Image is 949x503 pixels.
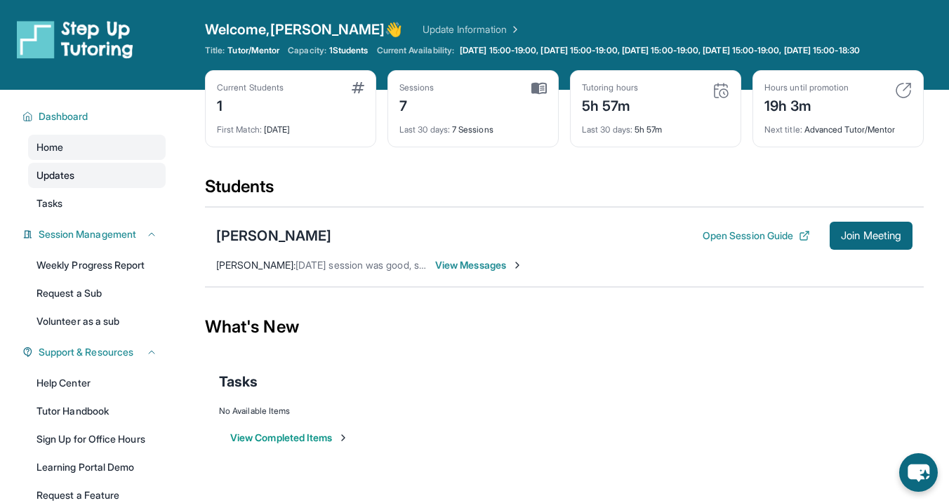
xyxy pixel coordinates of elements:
[764,93,849,116] div: 19h 3m
[217,93,284,116] div: 1
[205,20,403,39] span: Welcome, [PERSON_NAME] 👋
[205,175,924,206] div: Students
[507,22,521,36] img: Chevron Right
[399,124,450,135] span: Last 30 days :
[582,93,638,116] div: 5h 57m
[39,109,88,123] span: Dashboard
[830,222,912,250] button: Join Meeting
[288,45,326,56] span: Capacity:
[217,116,364,135] div: [DATE]
[512,260,523,271] img: Chevron-Right
[33,345,157,359] button: Support & Resources
[764,116,912,135] div: Advanced Tutor/Mentor
[39,227,136,241] span: Session Management
[28,253,166,278] a: Weekly Progress Report
[28,281,166,306] a: Request a Sub
[399,116,547,135] div: 7 Sessions
[460,45,860,56] span: [DATE] 15:00-19:00, [DATE] 15:00-19:00, [DATE] 15:00-19:00, [DATE] 15:00-19:00, [DATE] 15:00-18:30
[582,124,632,135] span: Last 30 days :
[28,135,166,160] a: Home
[377,45,454,56] span: Current Availability:
[895,82,912,99] img: card
[205,45,225,56] span: Title:
[33,109,157,123] button: Dashboard
[219,372,258,391] span: Tasks
[39,345,133,359] span: Support & Resources
[216,226,331,246] div: [PERSON_NAME]
[28,370,166,396] a: Help Center
[17,20,133,59] img: logo
[33,227,157,241] button: Session Management
[399,93,434,116] div: 7
[399,82,434,93] div: Sessions
[841,232,901,240] span: Join Meeting
[582,82,638,93] div: Tutoring hours
[36,196,62,210] span: Tasks
[217,82,284,93] div: Current Students
[423,22,521,36] a: Update Information
[764,82,849,93] div: Hours until promotion
[28,163,166,188] a: Updates
[712,82,729,99] img: card
[227,45,279,56] span: Tutor/Mentor
[205,296,924,358] div: What's New
[219,405,910,417] div: No Available Items
[36,168,75,182] span: Updates
[28,455,166,480] a: Learning Portal Demo
[457,45,863,56] a: [DATE] 15:00-19:00, [DATE] 15:00-19:00, [DATE] 15:00-19:00, [DATE] 15:00-19:00, [DATE] 15:00-18:30
[28,427,166,452] a: Sign Up for Office Hours
[435,258,523,272] span: View Messages
[216,259,296,271] span: [PERSON_NAME] :
[28,309,166,334] a: Volunteer as a sub
[217,124,262,135] span: First Match :
[230,431,349,445] button: View Completed Items
[329,45,369,56] span: 1 Students
[296,259,483,271] span: [DATE] session was good, see you [DATE]
[352,82,364,93] img: card
[703,229,810,243] button: Open Session Guide
[899,453,938,492] button: chat-button
[764,124,802,135] span: Next title :
[582,116,729,135] div: 5h 57m
[28,191,166,216] a: Tasks
[531,82,547,95] img: card
[28,398,166,424] a: Tutor Handbook
[36,140,63,154] span: Home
